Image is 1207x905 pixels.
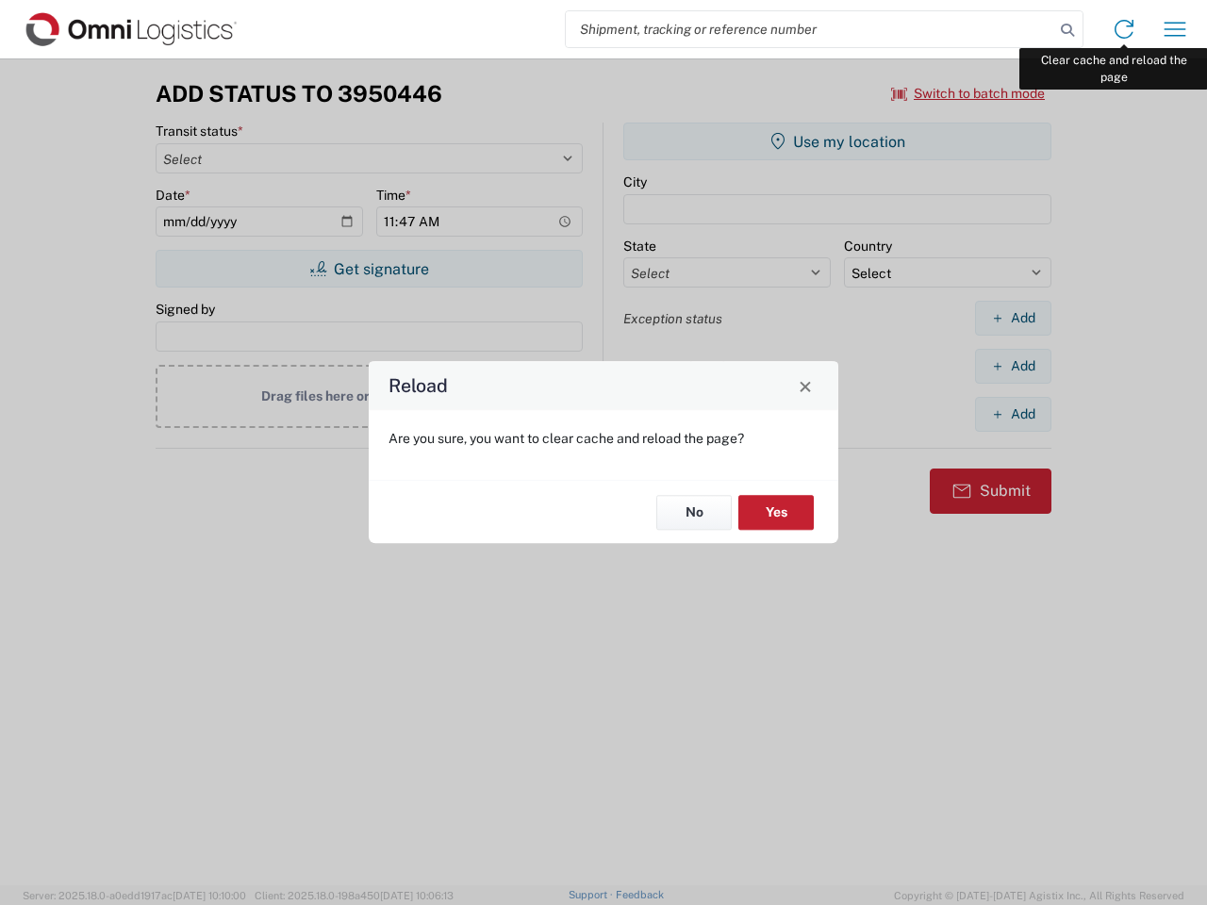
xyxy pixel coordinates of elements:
h4: Reload [389,372,448,400]
input: Shipment, tracking or reference number [566,11,1054,47]
button: Yes [738,495,814,530]
button: Close [792,372,818,399]
button: No [656,495,732,530]
p: Are you sure, you want to clear cache and reload the page? [389,430,818,447]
